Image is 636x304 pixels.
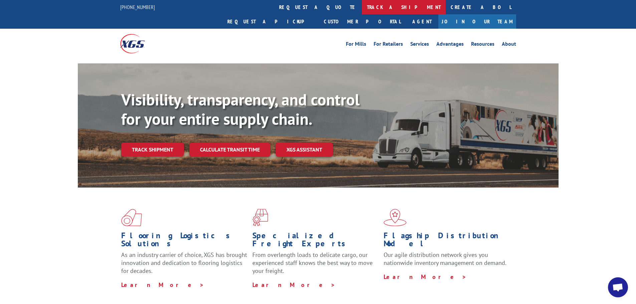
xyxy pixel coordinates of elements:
p: From overlength loads to delicate cargo, our experienced staff knows the best way to move your fr... [252,251,379,281]
a: [PHONE_NUMBER] [120,4,155,10]
a: About [502,41,516,49]
a: Customer Portal [319,14,406,29]
a: For Retailers [374,41,403,49]
a: Learn More > [121,281,204,289]
a: Learn More > [384,273,467,281]
h1: Flooring Logistics Solutions [121,232,247,251]
img: xgs-icon-total-supply-chain-intelligence-red [121,209,142,226]
a: Join Our Team [438,14,516,29]
div: Open chat [608,277,628,297]
span: As an industry carrier of choice, XGS has brought innovation and dedication to flooring logistics... [121,251,247,275]
img: xgs-icon-flagship-distribution-model-red [384,209,407,226]
a: Services [410,41,429,49]
a: Advantages [436,41,464,49]
img: xgs-icon-focused-on-flooring-red [252,209,268,226]
a: For Mills [346,41,366,49]
a: Learn More > [252,281,336,289]
a: XGS ASSISTANT [276,142,333,157]
h1: Specialized Freight Experts [252,232,379,251]
a: Request a pickup [222,14,319,29]
h1: Flagship Distribution Model [384,232,510,251]
a: Agent [406,14,438,29]
a: Calculate transit time [189,142,270,157]
span: Our agile distribution network gives you nationwide inventory management on demand. [384,251,506,267]
b: Visibility, transparency, and control for your entire supply chain. [121,89,360,129]
a: Track shipment [121,142,184,157]
a: Resources [471,41,494,49]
